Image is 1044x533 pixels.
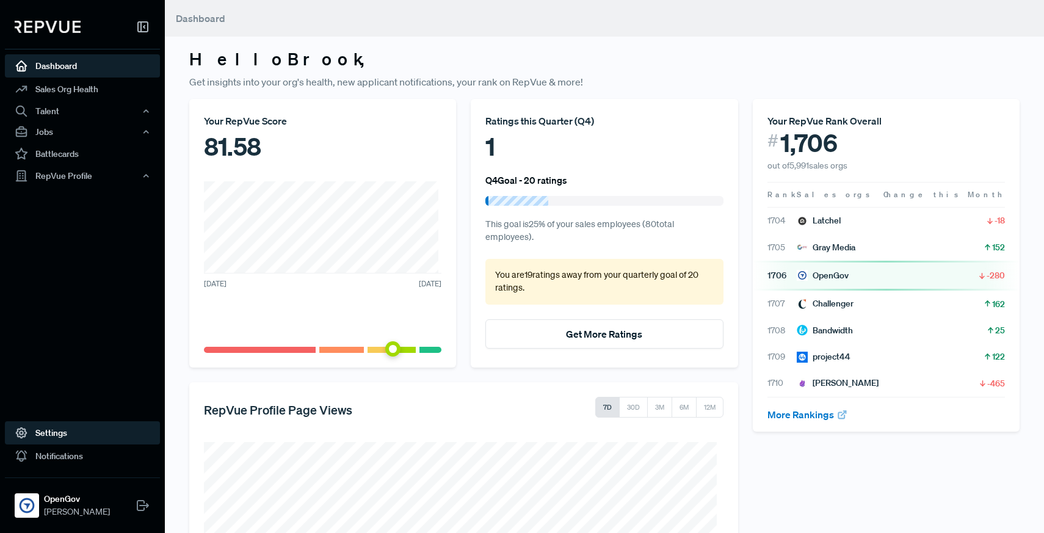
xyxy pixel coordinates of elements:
span: 1706 [767,269,797,282]
button: Get More Ratings [485,319,723,349]
span: 1704 [767,214,797,227]
span: 1705 [767,241,797,254]
button: 12M [696,397,723,418]
img: RepVue [15,21,81,33]
img: Latchel [797,216,808,227]
h6: Q4 Goal - 20 ratings [485,175,567,186]
div: OpenGov [797,269,849,282]
span: -280 [987,269,1005,281]
span: 162 [992,298,1005,310]
div: 81.58 [204,128,441,165]
div: Challenger [797,297,854,310]
div: [PERSON_NAME] [797,377,879,390]
span: -18 [995,214,1005,227]
a: Battlecards [5,142,160,165]
button: 6M [672,397,697,418]
div: 1 [485,128,723,165]
img: Bandwidth [797,325,808,336]
p: This goal is 25 % of your sales employees ( 80 total employees). [485,218,723,244]
span: # [767,128,778,153]
button: 30D [619,397,648,418]
span: 1707 [767,297,797,310]
div: Ratings this Quarter ( Q4 ) [485,114,723,128]
button: Talent [5,101,160,121]
img: project44 [797,352,808,363]
img: Gray Media [797,242,808,253]
span: -465 [987,377,1005,390]
img: OpenGov [17,496,37,515]
span: out of 5,991 sales orgs [767,160,847,171]
span: 1709 [767,350,797,363]
button: 3M [647,397,672,418]
span: 1,706 [780,128,838,158]
a: OpenGovOpenGov[PERSON_NAME] [5,477,160,523]
p: Get insights into your org's health, new applicant notifications, your rank on RepVue & more! [189,74,1020,89]
span: Your RepVue Rank Overall [767,115,882,127]
span: 1708 [767,324,797,337]
button: Jobs [5,121,160,142]
div: Latchel [797,214,841,227]
h5: RepVue Profile Page Views [204,402,352,417]
img: OpenGov [797,270,808,281]
button: RepVue Profile [5,165,160,186]
div: Gray Media [797,241,855,254]
span: [DATE] [419,278,441,289]
span: 152 [992,241,1005,253]
a: Notifications [5,444,160,468]
div: project44 [797,350,850,363]
span: 122 [992,350,1005,363]
span: [DATE] [204,278,227,289]
a: Sales Org Health [5,78,160,101]
img: Keela [797,378,808,389]
strong: OpenGov [44,493,110,506]
img: Challenger [797,299,808,310]
h3: Hello Brook , [189,49,1020,70]
button: 7D [595,397,620,418]
a: Dashboard [5,54,160,78]
div: Bandwidth [797,324,853,337]
span: 25 [995,324,1005,336]
span: 1710 [767,377,797,390]
div: Your RepVue Score [204,114,441,128]
a: More Rankings [767,408,848,421]
span: Rank [767,189,797,200]
span: Change this Month [883,189,1005,200]
span: Sales orgs [797,189,872,200]
span: [PERSON_NAME] [44,506,110,518]
span: Dashboard [176,12,225,24]
a: Settings [5,421,160,444]
p: You are 19 ratings away from your quarterly goal of 20 ratings . [495,269,713,295]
